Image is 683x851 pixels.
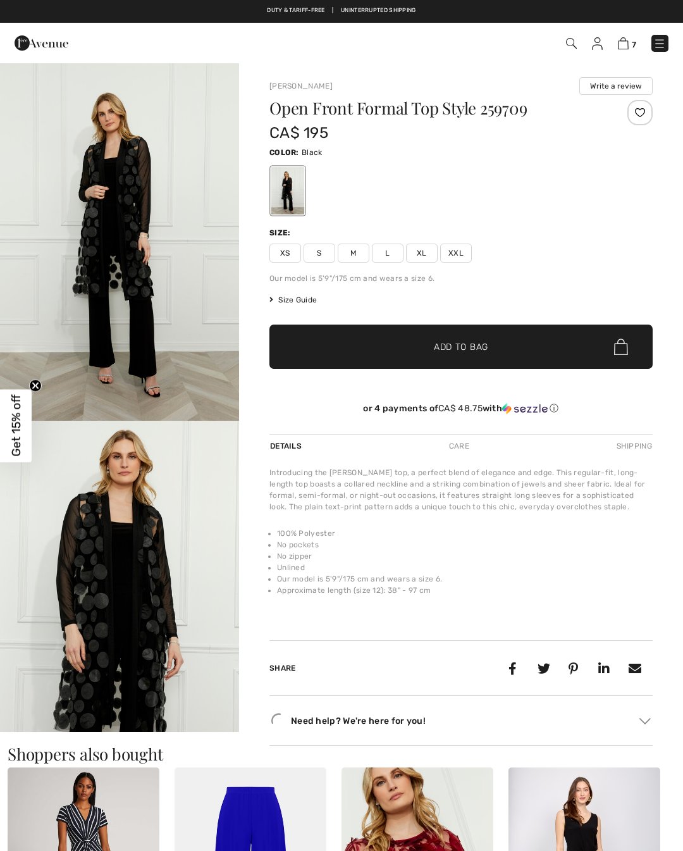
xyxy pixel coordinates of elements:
[304,244,335,263] span: S
[277,585,653,596] li: Approximate length (size 12): 38" - 97 cm
[632,40,636,49] span: 7
[277,528,653,539] li: 100% Polyester
[269,435,305,457] div: Details
[302,148,323,157] span: Black
[614,339,628,355] img: Bag.svg
[29,379,42,392] button: Close teaser
[269,467,653,512] div: Introducing the [PERSON_NAME] top, a perfect blend of elegance and edge. This regular-fit, long-l...
[639,718,651,724] img: Arrow2.svg
[338,244,369,263] span: M
[372,244,403,263] span: L
[434,340,488,354] span: Add to Bag
[269,273,653,284] div: Our model is 5'9"/175 cm and wears a size 6.
[277,562,653,573] li: Unlined
[406,244,438,263] span: XL
[269,124,328,142] span: CA$ 195
[653,37,666,50] img: Menu
[271,167,304,214] div: Black
[8,746,675,762] h3: Shoppers also bought
[269,711,653,730] div: Need help? We're here for you!
[15,30,68,56] img: 1ère Avenue
[9,395,23,457] span: Get 15% off
[438,403,483,414] span: CA$ 48.75
[618,35,636,51] a: 7
[579,77,653,95] button: Write a review
[592,37,603,50] img: My Info
[15,36,68,48] a: 1ère Avenue
[269,100,589,116] h1: Open Front Formal Top Style 259709
[277,539,653,550] li: No pockets
[502,403,548,414] img: Sezzle
[269,148,299,157] span: Color:
[566,38,577,49] img: Search
[269,403,653,414] div: or 4 payments of with
[269,82,333,90] a: [PERSON_NAME]
[277,573,653,585] li: Our model is 5'9"/175 cm and wears a size 6.
[269,325,653,369] button: Add to Bag
[269,664,296,673] span: Share
[277,550,653,562] li: No zipper
[618,37,629,49] img: Shopping Bag
[269,244,301,263] span: XS
[438,435,480,457] div: Care
[613,435,653,457] div: Shipping
[269,294,317,306] span: Size Guide
[269,403,653,419] div: or 4 payments ofCA$ 48.75withSezzle Click to learn more about Sezzle
[269,227,293,239] div: Size:
[440,244,472,263] span: XXL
